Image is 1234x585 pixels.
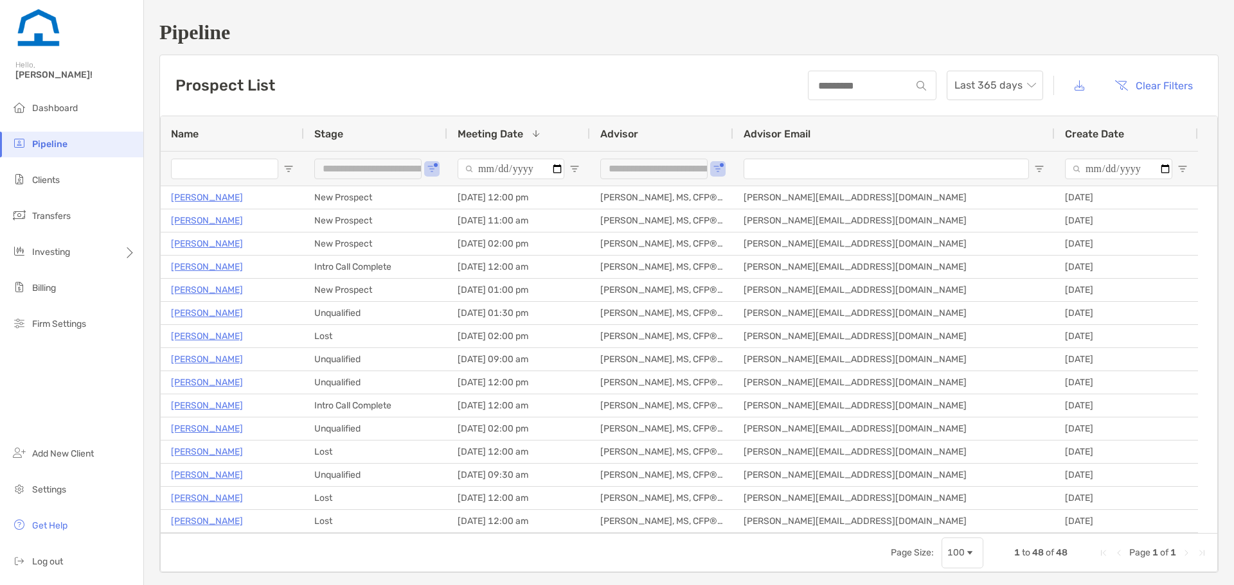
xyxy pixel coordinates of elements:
[713,164,723,174] button: Open Filter Menu
[32,139,67,150] span: Pipeline
[12,100,27,115] img: dashboard icon
[733,510,1055,532] div: [PERSON_NAME][EMAIL_ADDRESS][DOMAIN_NAME]
[1170,547,1176,558] span: 1
[12,481,27,496] img: settings icon
[1055,348,1198,371] div: [DATE]
[733,487,1055,509] div: [PERSON_NAME][EMAIL_ADDRESS][DOMAIN_NAME]
[1129,547,1150,558] span: Page
[304,325,447,347] div: Lost
[569,164,580,174] button: Open Filter Menu
[1014,547,1020,558] span: 1
[447,256,590,278] div: [DATE] 12:00 am
[590,348,733,371] div: [PERSON_NAME], MS, CFP®, CFA®, AFC®
[744,128,810,140] span: Advisor Email
[954,71,1035,100] span: Last 365 days
[304,348,447,371] div: Unqualified
[1055,302,1198,324] div: [DATE]
[171,513,243,529] a: [PERSON_NAME]
[12,171,27,187] img: clients icon
[590,279,733,301] div: [PERSON_NAME], MS, CFP®, CFA®, AFC®
[1177,164,1188,174] button: Open Filter Menu
[1114,548,1124,558] div: Previous Page
[171,282,243,298] p: [PERSON_NAME]
[733,325,1055,347] div: [PERSON_NAME][EMAIL_ADDRESS][DOMAIN_NAME]
[304,302,447,324] div: Unqualified
[1055,394,1198,417] div: [DATE]
[1034,164,1044,174] button: Open Filter Menu
[12,315,27,331] img: firm-settings icon
[32,556,63,567] span: Log out
[171,328,243,344] p: [PERSON_NAME]
[447,209,590,232] div: [DATE] 11:00 am
[1181,548,1192,558] div: Next Page
[733,279,1055,301] div: [PERSON_NAME][EMAIL_ADDRESS][DOMAIN_NAME]
[733,232,1055,255] div: [PERSON_NAME][EMAIL_ADDRESS][DOMAIN_NAME]
[1197,548,1207,558] div: Last Page
[171,305,243,321] p: [PERSON_NAME]
[175,76,275,94] h3: Prospect List
[171,444,243,460] p: [PERSON_NAME]
[304,487,447,509] div: Lost
[1056,547,1068,558] span: 48
[304,232,447,255] div: New Prospect
[590,371,733,394] div: [PERSON_NAME], MS, CFP®, CFA®, AFC®
[733,186,1055,209] div: [PERSON_NAME][EMAIL_ADDRESS][DOMAIN_NAME]
[1055,441,1198,463] div: [DATE]
[447,417,590,440] div: [DATE] 02:00 pm
[733,417,1055,440] div: [PERSON_NAME][EMAIL_ADDRESS][DOMAIN_NAME]
[590,487,733,509] div: [PERSON_NAME], MS, CFP®, CFA®, AFC®
[171,467,243,483] a: [PERSON_NAME]
[733,256,1055,278] div: [PERSON_NAME][EMAIL_ADDRESS][DOMAIN_NAME]
[600,128,638,140] span: Advisor
[1065,128,1124,140] span: Create Date
[171,490,243,506] a: [PERSON_NAME]
[171,374,243,390] a: [PERSON_NAME]
[447,186,590,209] div: [DATE] 12:00 pm
[1055,371,1198,394] div: [DATE]
[1046,547,1054,558] span: of
[171,351,243,367] p: [PERSON_NAME]
[304,279,447,301] div: New Prospect
[1055,487,1198,509] div: [DATE]
[1065,159,1172,179] input: Create Date Filter Input
[304,186,447,209] div: New Prospect
[733,464,1055,486] div: [PERSON_NAME][EMAIL_ADDRESS][DOMAIN_NAME]
[32,448,94,459] span: Add New Client
[304,510,447,532] div: Lost
[171,236,243,252] a: [PERSON_NAME]
[1098,548,1109,558] div: First Page
[590,394,733,417] div: [PERSON_NAME], MS, CFP®, CFA®, AFC®
[12,445,27,460] img: add_new_client icon
[447,232,590,255] div: [DATE] 02:00 pm
[1055,279,1198,301] div: [DATE]
[314,128,343,140] span: Stage
[171,397,243,414] a: [PERSON_NAME]
[171,259,243,275] a: [PERSON_NAME]
[171,189,243,205] a: [PERSON_NAME]
[744,159,1029,179] input: Advisor Email Filter Input
[590,256,733,278] div: [PERSON_NAME], MS, CFP®, CFA®, AFC®
[447,394,590,417] div: [DATE] 12:00 am
[590,417,733,440] div: [PERSON_NAME], MS, CFP®, CFA®, AFC®
[447,348,590,371] div: [DATE] 09:00 am
[590,186,733,209] div: [PERSON_NAME], MS, CFP®, CFA®, AFC®
[1022,547,1030,558] span: to
[32,319,86,329] span: Firm Settings
[590,441,733,463] div: [PERSON_NAME], MS, CFP®, CFA®, AFC®
[171,213,243,229] p: [PERSON_NAME]
[32,520,67,531] span: Get Help
[447,441,590,463] div: [DATE] 12:00 am
[159,21,1219,44] h1: Pipeline
[171,421,243,437] a: [PERSON_NAME]
[283,164,294,174] button: Open Filter Menu
[942,537,983,568] div: Page Size
[1160,547,1168,558] span: of
[590,302,733,324] div: [PERSON_NAME], MS, CFP®, CFA®, AFC®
